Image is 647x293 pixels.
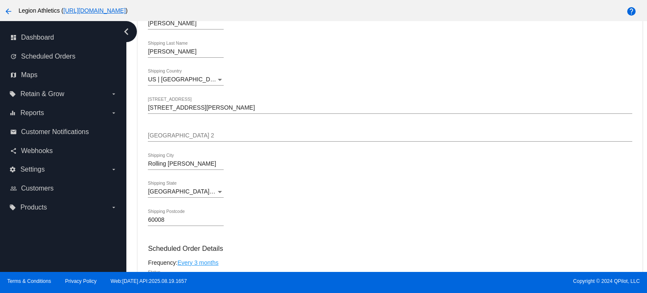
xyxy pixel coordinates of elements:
[10,72,17,78] i: map
[111,278,187,284] a: Web:[DATE] API:2025.08.19.1657
[10,182,117,195] a: people_outline Customers
[10,144,117,158] a: share Webhooks
[10,185,17,192] i: people_outline
[10,148,17,154] i: share
[148,188,224,195] mat-select: Shipping State
[10,53,17,60] i: update
[20,204,47,211] span: Products
[148,259,632,266] div: Frequency:
[110,204,117,211] i: arrow_drop_down
[9,91,16,97] i: local_offer
[7,278,51,284] a: Terms & Conditions
[148,245,632,253] h3: Scheduled Order Details
[10,129,17,135] i: email
[65,278,97,284] a: Privacy Policy
[10,68,117,82] a: map Maps
[110,110,117,116] i: arrow_drop_down
[148,76,222,83] span: US | [GEOGRAPHIC_DATA]
[10,34,17,41] i: dashboard
[9,110,16,116] i: equalizer
[21,53,75,60] span: Scheduled Orders
[10,31,117,44] a: dashboard Dashboard
[20,109,44,117] span: Reports
[9,166,16,173] i: settings
[64,7,126,14] a: [URL][DOMAIN_NAME]
[20,90,64,98] span: Retain & Grow
[21,128,89,136] span: Customer Notifications
[21,147,53,155] span: Webhooks
[9,204,16,211] i: local_offer
[148,48,224,55] input: Shipping Last Name
[120,25,133,38] i: chevron_left
[148,20,224,27] input: Shipping First Name
[10,50,117,63] a: update Scheduled Orders
[21,185,53,192] span: Customers
[148,132,632,139] input: Shipping Street 2
[148,188,247,195] span: [GEOGRAPHIC_DATA] | [US_STATE]
[21,34,54,41] span: Dashboard
[626,6,636,16] mat-icon: help
[148,161,224,167] input: Shipping City
[148,76,224,83] mat-select: Shipping Country
[331,278,640,284] span: Copyright © 2024 QPilot, LLC
[177,259,218,266] a: Every 3 months
[20,166,45,173] span: Settings
[148,105,632,111] input: Shipping Street 1
[21,71,37,79] span: Maps
[110,166,117,173] i: arrow_drop_down
[3,6,13,16] mat-icon: arrow_back
[110,91,117,97] i: arrow_drop_down
[10,125,117,139] a: email Customer Notifications
[148,217,224,223] input: Shipping Postcode
[19,7,128,14] span: Legion Athletics ( )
